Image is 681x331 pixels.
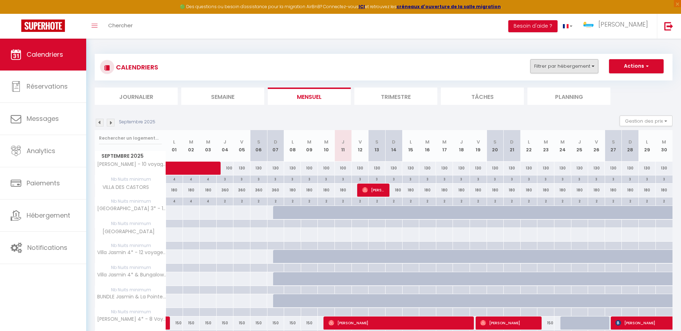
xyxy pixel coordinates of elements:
div: 3 [335,175,351,182]
div: 3 [571,175,588,182]
div: 2 [521,197,537,204]
div: 3 [504,175,520,182]
span: Paiements [27,179,60,187]
li: Semaine [181,88,264,105]
th: 21 [504,130,521,162]
div: 4 [200,175,216,182]
div: 130 [419,162,436,175]
li: Tâches [441,88,524,105]
div: 2 [487,197,504,204]
div: 2 [656,197,672,204]
div: 100 [318,162,335,175]
span: Nb Nuits minimum [95,308,166,316]
div: 150 [233,316,250,330]
abbr: L [292,139,294,145]
div: 4 [200,197,216,204]
div: 130 [351,162,369,175]
abbr: S [612,139,615,145]
th: 22 [520,130,537,162]
div: 3 [639,175,655,182]
div: 130 [284,162,301,175]
div: 130 [487,162,504,175]
th: 11 [335,130,352,162]
p: Septembre 2025 [119,119,155,125]
th: 25 [571,130,588,162]
span: Septembre 2025 [95,151,166,161]
div: 180 [453,184,470,197]
img: ... [583,21,594,28]
abbr: S [257,139,260,145]
strong: créneaux d'ouverture de la salle migration [397,4,501,10]
div: 3 [284,175,301,182]
div: 180 [639,184,656,197]
span: Nb Nuits minimum [95,264,166,271]
h3: CALENDRIERS [114,59,158,75]
div: 130 [453,162,470,175]
span: [PERSON_NAME] [598,20,648,29]
div: 130 [537,162,554,175]
button: Filtrer par hébergement [530,59,598,73]
div: 180 [605,184,622,197]
span: [GEOGRAPHIC_DATA] 3* - 10 voyageurs [96,206,167,211]
div: 2 [622,197,638,204]
div: 150 [284,316,301,330]
abbr: D [274,139,277,145]
div: 150 [166,316,183,330]
abbr: L [646,139,648,145]
div: 180 [487,184,504,197]
div: 150 [250,316,267,330]
div: 130 [571,162,588,175]
th: 28 [622,130,639,162]
div: 2 [233,197,250,204]
span: [GEOGRAPHIC_DATA] [96,228,156,236]
div: 2 [369,197,385,204]
div: 130 [504,162,521,175]
th: 24 [554,130,571,162]
div: 130 [267,162,284,175]
div: 180 [335,184,352,197]
div: 2 [335,197,351,204]
div: 150 [183,316,200,330]
th: 07 [267,130,284,162]
div: 3 [403,175,419,182]
div: 2 [318,197,334,204]
div: 130 [605,162,622,175]
iframe: Chat [651,299,676,326]
div: 4 [183,197,200,204]
th: 04 [216,130,233,162]
div: 180 [436,184,453,197]
button: Gestion des prix [620,116,672,126]
img: logout [664,22,673,30]
span: Nb Nuits minimum [95,197,166,205]
div: 130 [520,162,537,175]
div: 150 [200,316,217,330]
img: Super Booking [21,19,65,32]
abbr: S [375,139,378,145]
div: 2 [537,197,554,204]
abbr: J [578,139,581,145]
div: 130 [554,162,571,175]
div: 2 [504,197,520,204]
th: 26 [588,130,605,162]
th: 10 [318,130,335,162]
div: 100 [335,162,352,175]
span: Nb Nuits minimum [95,175,166,183]
span: [PERSON_NAME] [480,316,537,330]
abbr: M [206,139,210,145]
input: Rechercher un logement... [99,132,162,145]
div: 3 [318,175,334,182]
div: 3 [622,175,638,182]
div: 130 [639,162,656,175]
abbr: M [662,139,666,145]
li: Mensuel [268,88,351,105]
div: 3 [250,175,267,182]
div: 180 [166,184,183,197]
span: Nb Nuits minimum [95,242,166,249]
abbr: L [173,139,175,145]
th: 12 [351,130,369,162]
th: 18 [453,130,470,162]
th: 20 [487,130,504,162]
div: 2 [284,197,301,204]
th: 13 [369,130,386,162]
div: 2 [453,197,470,204]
